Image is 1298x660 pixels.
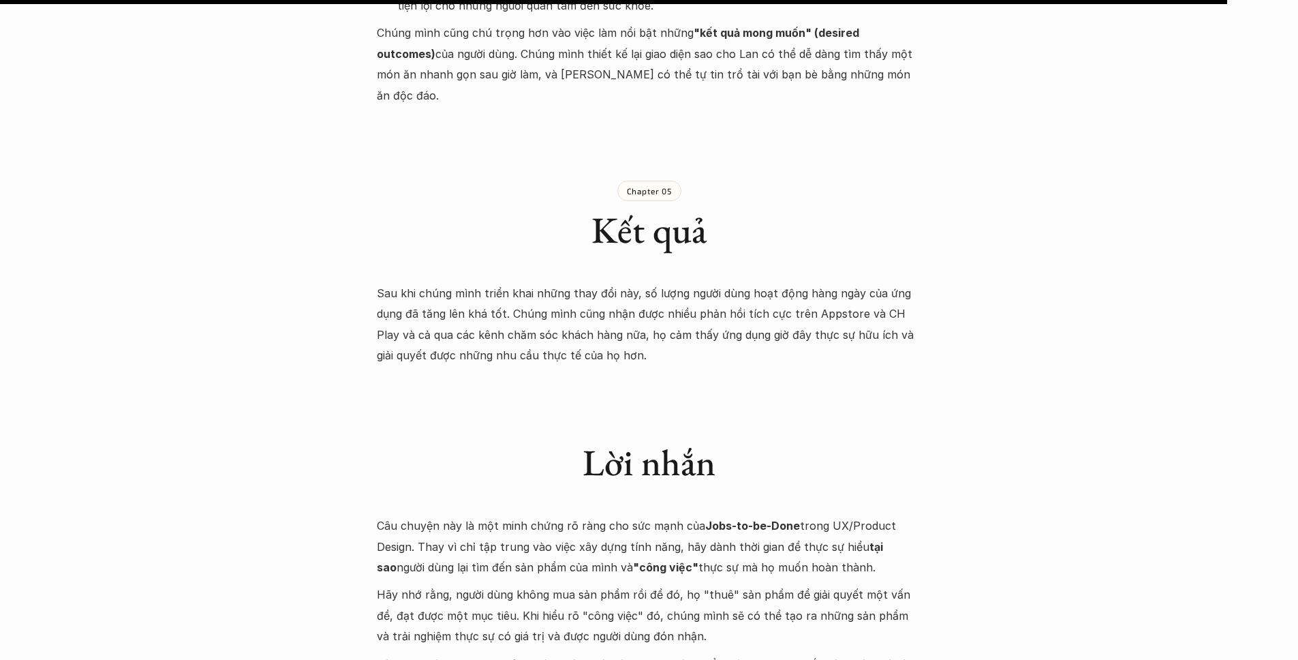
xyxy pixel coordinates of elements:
[633,560,698,574] strong: "công việc"
[377,26,862,60] strong: "kết quả mong muốn" (desired outcomes)
[377,208,922,252] h1: Kết quả
[377,540,886,574] strong: tại sao
[377,584,922,646] p: Hãy nhớ rằng, người dùng không mua sản phẩm rồi để đó, họ "thuê" sản phẩm để giải quyết một vấn đ...
[377,515,922,577] p: Câu chuyện này là một minh chứng rõ ràng cho sức mạnh của trong UX/Product Design. Thay vì chỉ tậ...
[583,440,715,485] h1: Lời nhắn
[377,22,922,106] p: Chúng mình cũng chú trọng hơn vào việc làm nổi bật những của người dùng. Chúng mình thiết kế lại ...
[377,283,922,366] p: Sau khi chúng mình triển khai những thay đổi này, số lượng người dùng hoạt động hàng ngày của ứng...
[627,186,672,196] p: Chapter 05
[705,519,800,532] strong: Jobs-to-be-Done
